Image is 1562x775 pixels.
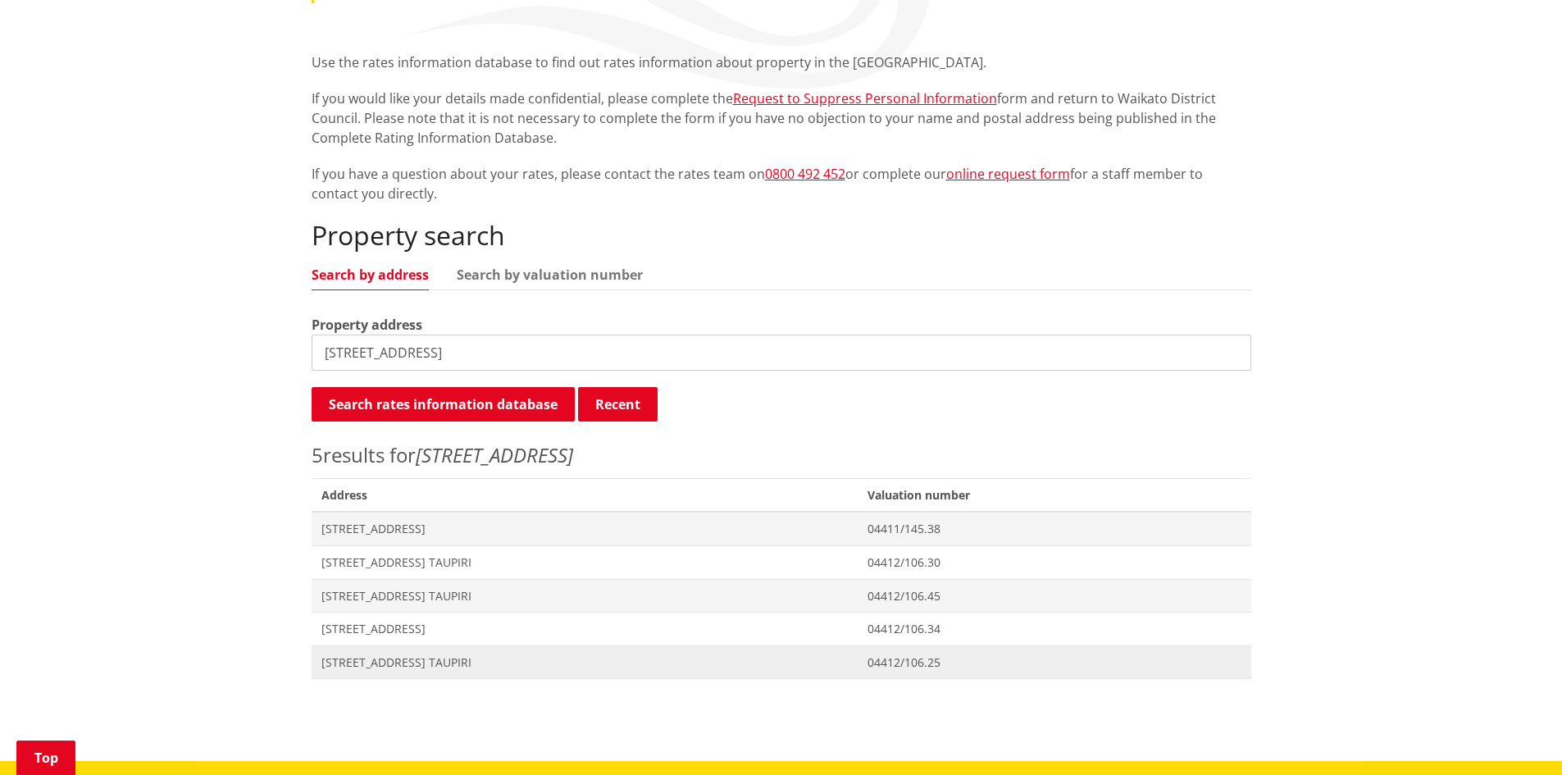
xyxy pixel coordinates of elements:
a: [STREET_ADDRESS] 04411/145.38 [312,512,1251,545]
button: Search rates information database [312,387,575,422]
a: Search by address [312,268,429,281]
input: e.g. Duke Street NGARUAWAHIA [312,335,1251,371]
em: [STREET_ADDRESS] [416,441,573,468]
span: [STREET_ADDRESS] [321,521,848,537]
a: [STREET_ADDRESS] TAUPIRI 04412/106.30 [312,545,1251,579]
p: results for [312,440,1251,470]
span: Address [312,478,858,512]
p: If you have a question about your rates, please contact the rates team on or complete our for a s... [312,164,1251,203]
span: [STREET_ADDRESS] TAUPIRI [321,654,848,671]
a: 0800 492 452 [765,165,845,183]
span: [STREET_ADDRESS] TAUPIRI [321,554,848,571]
a: [STREET_ADDRESS] TAUPIRI 04412/106.45 [312,579,1251,613]
span: 04412/106.34 [868,621,1241,637]
h2: Property search [312,220,1251,251]
label: Property address [312,315,422,335]
p: If you would like your details made confidential, please complete the form and return to Waikato ... [312,89,1251,148]
span: 04412/106.30 [868,554,1241,571]
button: Recent [578,387,658,422]
span: [STREET_ADDRESS] [321,621,848,637]
span: 5 [312,441,323,468]
span: [STREET_ADDRESS] TAUPIRI [321,588,848,604]
p: Use the rates information database to find out rates information about property in the [GEOGRAPHI... [312,52,1251,72]
a: Request to Suppress Personal Information [733,89,997,107]
span: Valuation number [858,478,1251,512]
span: 04411/145.38 [868,521,1241,537]
iframe: Messenger Launcher [1487,706,1546,765]
span: 04412/106.45 [868,588,1241,604]
span: 04412/106.25 [868,654,1241,671]
a: Search by valuation number [457,268,643,281]
a: [STREET_ADDRESS] 04412/106.34 [312,613,1251,646]
a: [STREET_ADDRESS] TAUPIRI 04412/106.25 [312,645,1251,679]
a: Top [16,741,75,775]
a: online request form [946,165,1070,183]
